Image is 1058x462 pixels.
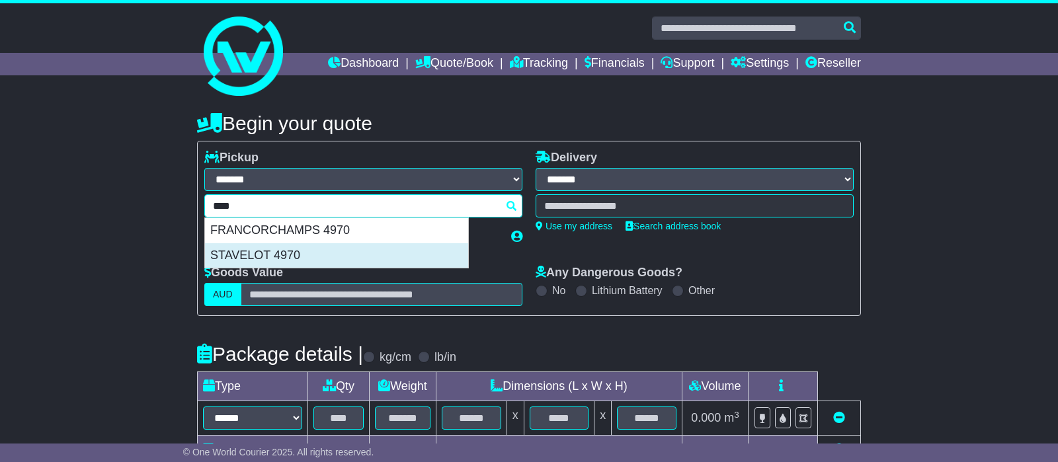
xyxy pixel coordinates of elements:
h4: Begin your quote [197,112,861,134]
sup: 3 [734,442,739,451]
a: Search address book [626,221,721,231]
td: Qty [308,372,370,401]
td: Weight [370,372,436,401]
a: Use my address [536,221,612,231]
td: Type [198,372,308,401]
typeahead: Please provide city [204,194,522,217]
td: Dimensions (L x W x H) [436,372,682,401]
label: kg/cm [380,350,411,365]
a: Reseller [805,53,861,75]
div: STAVELOT 4970 [205,243,468,268]
td: Volume [682,372,748,401]
a: Tracking [510,53,568,75]
td: x [594,401,612,436]
a: Remove this item [833,411,845,424]
label: No [552,284,565,297]
div: FRANCORCHAMPS 4970 [205,218,468,243]
label: Delivery [536,151,597,165]
label: Other [688,284,715,297]
a: Financials [585,53,645,75]
a: Dashboard [328,53,399,75]
label: Any Dangerous Goods? [536,266,682,280]
label: Goods Value [204,266,283,280]
a: Support [661,53,714,75]
span: 0.000 [691,411,721,424]
h4: Package details | [197,343,363,365]
label: AUD [204,283,241,306]
span: m [724,411,739,424]
td: x [507,401,524,436]
label: lb/in [434,350,456,365]
sup: 3 [734,410,739,420]
a: Settings [731,53,789,75]
label: Pickup [204,151,259,165]
a: Quote/Book [415,53,493,75]
label: Lithium Battery [592,284,663,297]
span: © One World Courier 2025. All rights reserved. [183,447,374,457]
